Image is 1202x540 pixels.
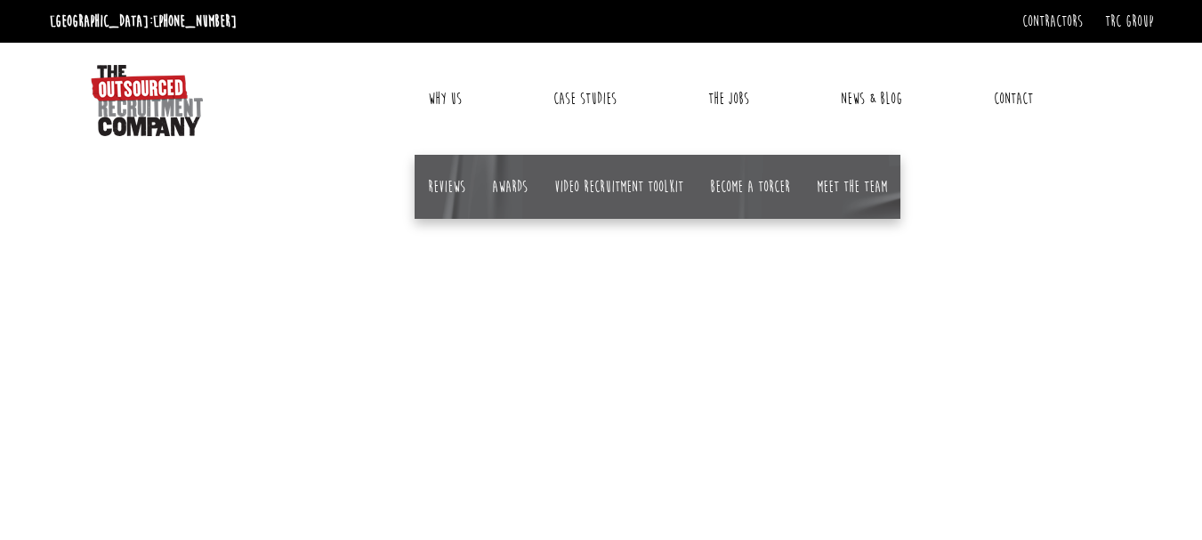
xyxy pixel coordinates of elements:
a: Case Studies [540,77,630,121]
a: The Jobs [695,77,762,121]
a: Contact [980,77,1046,121]
a: [PHONE_NUMBER] [153,12,237,31]
a: Contractors [1022,12,1083,31]
a: TRC Group [1105,12,1153,31]
a: Become a TORCer [710,177,790,197]
a: News & Blog [827,77,916,121]
a: Why Us [415,77,475,121]
a: Awards [492,177,528,197]
a: Meet the team [817,177,887,197]
img: The Outsourced Recruitment Company [91,65,203,136]
a: Video Recruitment Toolkit [554,177,683,197]
a: Reviews [428,177,465,197]
li: [GEOGRAPHIC_DATA]: [45,7,241,36]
